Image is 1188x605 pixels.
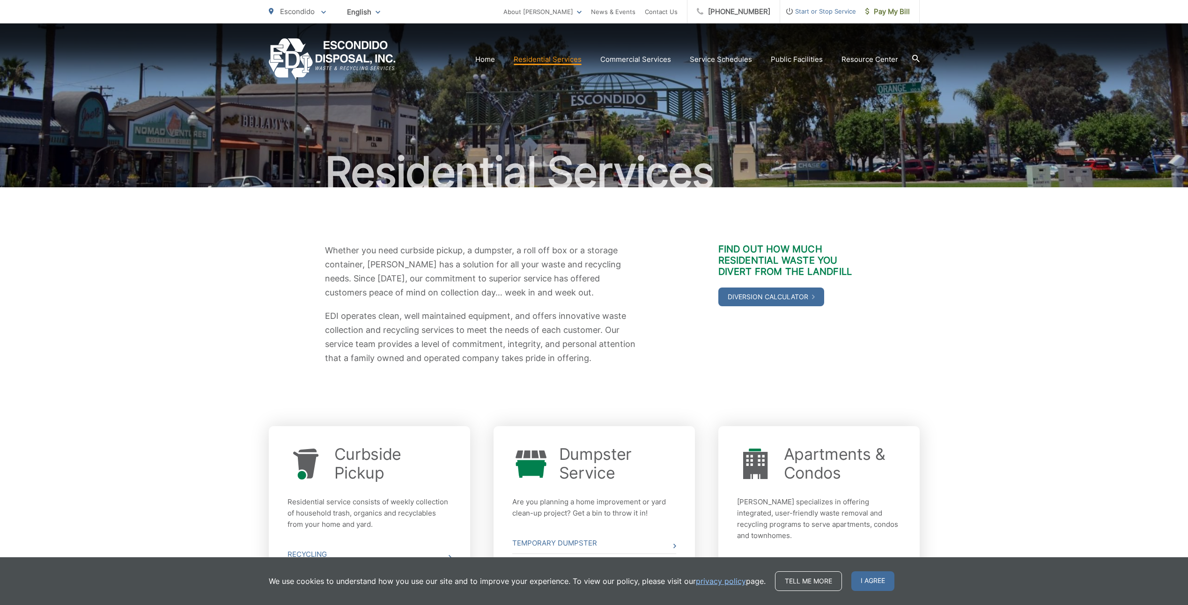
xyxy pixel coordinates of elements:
[288,496,451,530] p: Residential service consists of weekly collection of household trash, organics and recyclables fr...
[559,445,676,482] a: Dumpster Service
[340,4,387,20] span: English
[737,555,901,578] p: Move-in kits are also available. to download.
[690,54,752,65] a: Service Schedules
[325,309,639,365] p: EDI operates clean, well maintained equipment, and offers innovative waste collection and recycli...
[512,554,676,575] a: Roll-Off Boxes
[334,445,451,482] a: Curbside Pickup
[280,7,315,16] span: Escondido
[475,54,495,65] a: Home
[514,54,582,65] a: Residential Services
[325,243,639,300] p: Whether you need curbside pickup, a dumpster, a roll off box or a storage container, [PERSON_NAME...
[851,571,894,591] span: I agree
[503,6,582,17] a: About [PERSON_NAME]
[591,6,635,17] a: News & Events
[288,544,451,565] a: Recycling
[839,555,873,567] a: Click here
[269,38,396,80] a: EDCD logo. Return to the homepage.
[737,496,901,541] p: [PERSON_NAME] specializes in offering integrated, user-friendly waste removal and recycling progr...
[512,533,676,553] a: Temporary Dumpster
[269,149,920,196] h1: Residential Services
[600,54,671,65] a: Commercial Services
[718,243,863,277] h3: Find out how much residential waste you divert from the landfill
[512,496,676,519] p: Are you planning a home improvement or yard clean-up project? Get a bin to throw it in!
[784,445,901,482] a: Apartments & Condos
[718,288,824,306] a: Diversion Calculator
[696,575,746,587] a: privacy policy
[771,54,823,65] a: Public Facilities
[645,6,678,17] a: Contact Us
[841,54,898,65] a: Resource Center
[775,571,842,591] a: Tell me more
[865,6,910,17] span: Pay My Bill
[269,575,766,587] p: We use cookies to understand how you use our site and to improve your experience. To view our pol...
